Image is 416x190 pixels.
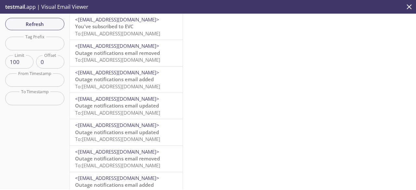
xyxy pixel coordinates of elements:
[75,162,160,169] span: To: [EMAIL_ADDRESS][DOMAIN_NAME]
[70,40,183,66] div: <[EMAIL_ADDRESS][DOMAIN_NAME]>Outage notifications email removedTo:[EMAIL_ADDRESS][DOMAIN_NAME]
[70,14,183,40] div: <[EMAIL_ADDRESS][DOMAIN_NAME]>You've subscribed to EVCTo:[EMAIL_ADDRESS][DOMAIN_NAME]
[75,102,159,109] span: Outage notifications email updated
[75,109,160,116] span: To: [EMAIL_ADDRESS][DOMAIN_NAME]
[75,76,154,82] span: Outage notifications email added
[75,155,160,162] span: Outage notifications email removed
[75,148,159,155] span: <[EMAIL_ADDRESS][DOMAIN_NAME]>
[75,23,134,30] span: You've subscribed to EVC
[75,175,159,181] span: <[EMAIL_ADDRESS][DOMAIN_NAME]>
[70,146,183,172] div: <[EMAIL_ADDRESS][DOMAIN_NAME]>Outage notifications email removedTo:[EMAIL_ADDRESS][DOMAIN_NAME]
[75,50,160,56] span: Outage notifications email removed
[75,95,159,102] span: <[EMAIL_ADDRESS][DOMAIN_NAME]>
[5,18,64,30] button: Refresh
[75,30,160,37] span: To: [EMAIL_ADDRESS][DOMAIN_NAME]
[75,57,160,63] span: To: [EMAIL_ADDRESS][DOMAIN_NAME]
[5,3,25,10] span: testmail
[75,129,159,135] span: Outage notifications email updated
[10,20,59,28] span: Refresh
[75,122,159,128] span: <[EMAIL_ADDRESS][DOMAIN_NAME]>
[70,93,183,119] div: <[EMAIL_ADDRESS][DOMAIN_NAME]>Outage notifications email updatedTo:[EMAIL_ADDRESS][DOMAIN_NAME]
[75,83,160,90] span: To: [EMAIL_ADDRESS][DOMAIN_NAME]
[75,43,159,49] span: <[EMAIL_ADDRESS][DOMAIN_NAME]>
[75,136,160,142] span: To: [EMAIL_ADDRESS][DOMAIN_NAME]
[75,16,159,23] span: <[EMAIL_ADDRESS][DOMAIN_NAME]>
[70,119,183,145] div: <[EMAIL_ADDRESS][DOMAIN_NAME]>Outage notifications email updatedTo:[EMAIL_ADDRESS][DOMAIN_NAME]
[75,69,159,76] span: <[EMAIL_ADDRESS][DOMAIN_NAME]>
[70,67,183,93] div: <[EMAIL_ADDRESS][DOMAIN_NAME]>Outage notifications email addedTo:[EMAIL_ADDRESS][DOMAIN_NAME]
[75,182,154,188] span: Outage notifications email added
